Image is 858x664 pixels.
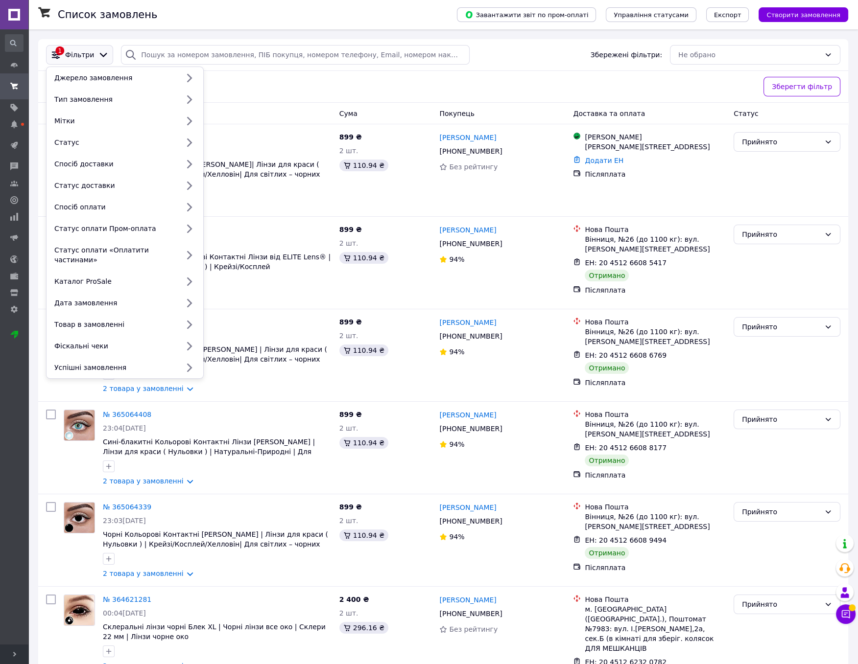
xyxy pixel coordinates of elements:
button: Експорт [706,7,749,22]
span: 94% [449,348,464,356]
a: № 365064408 [103,411,151,418]
div: Статус [50,137,179,147]
div: Нова Пошта [585,502,726,512]
div: Вінниця, №26 (до 1100 кг): вул. [PERSON_NAME][STREET_ADDRESS] [585,327,726,346]
a: 2 товара у замовленні [103,477,184,485]
div: Нова Пошта [585,317,726,327]
a: Фото товару [64,410,95,441]
span: ЕН: 20 4512 6608 6769 [585,351,667,359]
span: ЕН: 20 4512 6608 5417 [585,259,667,267]
div: [PERSON_NAME][STREET_ADDRESS] [585,142,726,152]
a: [PERSON_NAME] [439,595,496,605]
div: [PHONE_NUMBER] [437,422,504,435]
span: Cума [339,110,357,117]
div: Післяплата [585,169,726,179]
a: Білі Кольорові Контактні [PERSON_NAME]| Лінзи для краси ( Нульовки ) | Крейзі/Косплей/Хелловін| Д... [103,160,320,188]
a: Фото товару [64,502,95,533]
span: 23:04[DATE] [103,424,146,432]
span: 94% [449,440,464,448]
span: Без рейтингу [449,625,498,633]
div: 110.94 ₴ [339,437,388,449]
span: 899 ₴ [339,318,362,326]
span: 899 ₴ [339,226,362,233]
div: Фіскальні чеки [50,341,179,351]
div: Післяплата [585,470,726,480]
div: Нова Пошта [585,225,726,234]
a: 2 товара у замовленні [103,200,184,207]
div: Прийнято [742,414,820,425]
div: [PHONE_NUMBER] [437,144,504,158]
div: Отримано [585,270,629,281]
span: Завантажити звіт по пром-оплаті [465,10,588,19]
div: Статус оплати Пром-оплата [50,224,179,233]
span: ЕН: 20 4512 6608 9494 [585,536,667,544]
a: [PERSON_NAME] [439,410,496,420]
span: Експорт [714,11,741,19]
span: [PERSON_NAME] Контактні [PERSON_NAME] | Лінзи для краси ( Нульовки ) | Крейзі/Косплей/Хелловін| Д... [103,345,327,373]
a: [PERSON_NAME] [439,225,496,235]
input: Пошук за номером замовлення, ПІБ покупця, номером телефону, Email, номером накладної [121,45,470,65]
span: 2 400 ₴ [339,595,369,603]
div: Прийнято [742,229,820,240]
div: [PHONE_NUMBER] [437,237,504,251]
div: Спосіб доставки [50,159,179,169]
span: Зберегти фільтр [772,81,832,92]
span: Створити замовлення [766,11,840,19]
a: 2 товара у замовленні [103,570,184,577]
span: 899 ₴ [339,411,362,418]
span: 00:04[DATE] [103,609,146,617]
div: Прийнято [742,321,820,332]
a: Фото товару [64,595,95,626]
a: 2 товара у замовленні [103,292,184,300]
div: 110.94 ₴ [339,160,388,171]
div: Спосіб оплати [50,202,179,212]
button: Чат з покупцем [836,604,856,624]
span: 94% [449,533,464,541]
span: ЕН: 20 4512 6608 8177 [585,444,667,452]
button: Створити замовлення [759,7,848,22]
a: Додати ЕН [585,157,623,164]
div: Дата замовлення [50,298,179,308]
span: Збережені фільтри: [591,50,662,60]
span: Покупець [439,110,474,117]
a: № 364621281 [103,595,151,603]
a: Чорні Кольорові Контактні [PERSON_NAME] | Лінзи для краси ( Нульовки ) | Крейзі/Косплей/Хелловін|... [103,530,328,558]
h1: Список замовлень [58,9,157,21]
span: Фільтри [65,50,94,60]
a: Склеральні лінзи чорні Блек XL | Чорні лінзи все око | Склери 22 мм | Лінзи чорне око [103,623,326,641]
div: 110.94 ₴ [339,529,388,541]
div: [PHONE_NUMBER] [437,607,504,620]
a: [PERSON_NAME] [439,503,496,512]
span: 94% [449,255,464,263]
div: Мітки [50,116,179,126]
div: Прийнято [742,137,820,147]
img: Фото товару [64,410,95,440]
button: Управління статусами [606,7,696,22]
button: Завантажити звіт по пром-оплаті [457,7,596,22]
div: Отримано [585,547,629,559]
span: Статус [734,110,759,117]
span: 23:03[DATE] [103,517,146,525]
div: Післяплата [585,378,726,388]
div: [PHONE_NUMBER] [437,329,504,343]
span: 899 ₴ [339,503,362,511]
div: Вінниця, №26 (до 1100 кг): вул. [PERSON_NAME][STREET_ADDRESS] [585,419,726,439]
a: Сині-блакитні Кольорові Контактні Лінзи [PERSON_NAME] | Лінзи для краси ( Нульовки ) | Натуральні... [103,438,315,465]
a: Створити замовлення [749,10,848,18]
img: Фото товару [64,595,95,625]
a: Блек 17 мм– Чорні Кольорові Контактні Лінзи від ELITE Lens® | Лінзи для краси ( Нульовки ) | Крей... [103,253,331,271]
div: Вінниця, №26 (до 1100 кг): вул. [PERSON_NAME][STREET_ADDRESS] [585,234,726,254]
div: Товар в замовленні [50,320,179,329]
button: Зберегти фільтр [763,77,840,96]
div: Не обрано [678,49,820,60]
div: Успішні замовлення [50,363,179,372]
a: № 365064339 [103,503,151,511]
img: Фото товару [64,503,95,533]
a: [PERSON_NAME] [439,133,496,142]
div: Післяплата [585,285,726,295]
div: Джерело замовлення [50,73,179,83]
div: Нова Пошта [585,595,726,604]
